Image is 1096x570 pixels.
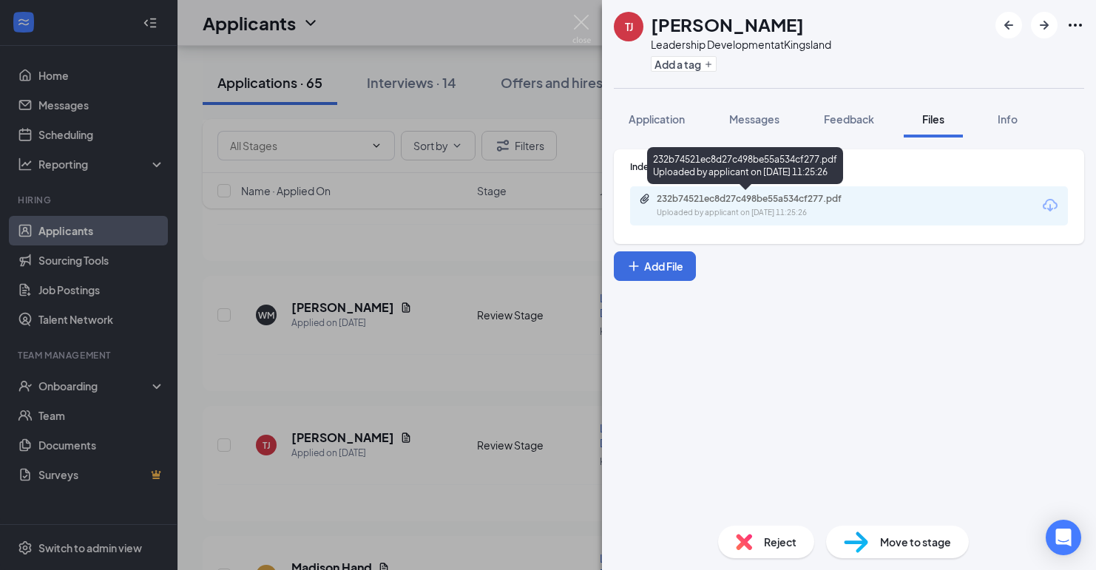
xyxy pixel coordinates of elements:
button: PlusAdd a tag [651,56,717,72]
svg: Plus [704,60,713,69]
h1: [PERSON_NAME] [651,12,804,37]
svg: Download [1041,197,1059,214]
button: ArrowRight [1031,12,1058,38]
div: 232b74521ec8d27c498be55a534cf277.pdf [657,193,864,205]
div: 232b74521ec8d27c498be55a534cf277.pdf Uploaded by applicant on [DATE] 11:25:26 [647,147,843,184]
svg: ArrowLeftNew [1000,16,1018,34]
a: Paperclip232b74521ec8d27c498be55a534cf277.pdfUploaded by applicant on [DATE] 11:25:26 [639,193,879,219]
span: Feedback [824,112,874,126]
svg: ArrowRight [1035,16,1053,34]
div: TJ [625,19,633,34]
div: Leadership Development at Kingsland [651,37,831,52]
svg: Plus [626,259,641,274]
svg: Paperclip [639,193,651,205]
span: Info [998,112,1018,126]
div: Indeed Resume [630,160,1068,173]
span: Reject [764,534,796,550]
div: Uploaded by applicant on [DATE] 11:25:26 [657,207,879,219]
svg: Ellipses [1066,16,1084,34]
span: Application [629,112,685,126]
button: Add FilePlus [614,251,696,281]
span: Messages [729,112,779,126]
button: ArrowLeftNew [995,12,1022,38]
div: Open Intercom Messenger [1046,520,1081,555]
span: Move to stage [880,534,951,550]
span: Files [922,112,944,126]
